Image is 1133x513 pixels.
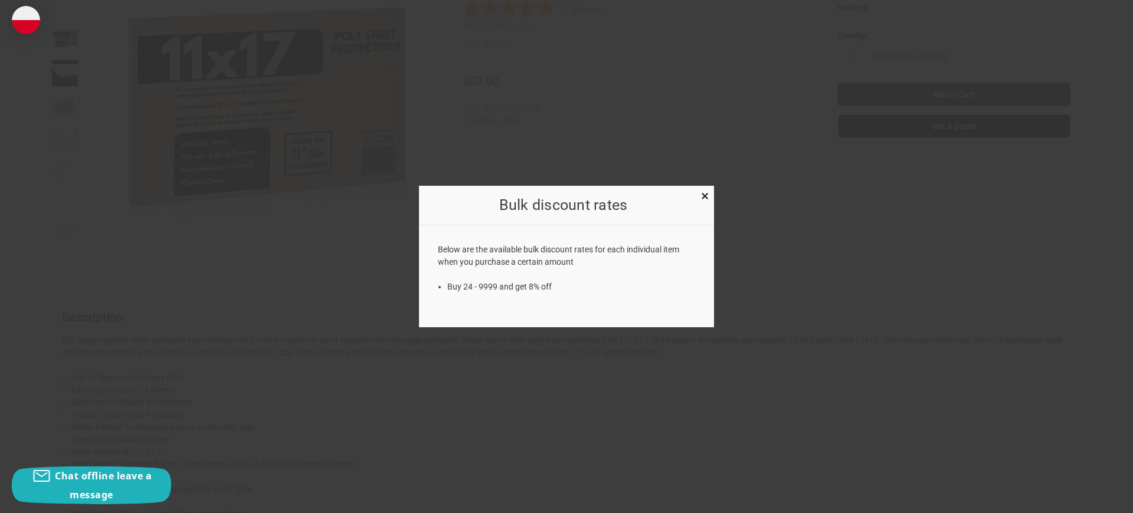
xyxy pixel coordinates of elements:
[12,6,40,34] img: duty and tax information for Poland
[447,281,696,293] li: Buy 24 - 9999 and get 8% off
[699,189,711,201] a: Close
[701,188,709,205] span: ×
[438,194,689,216] h2: Bulk discount rates
[55,469,152,501] span: Chat offline leave a message
[438,244,696,268] p: Below are the available bulk discount rates for each individual item when you purchase a certain ...
[12,466,171,504] button: Chat offline leave a message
